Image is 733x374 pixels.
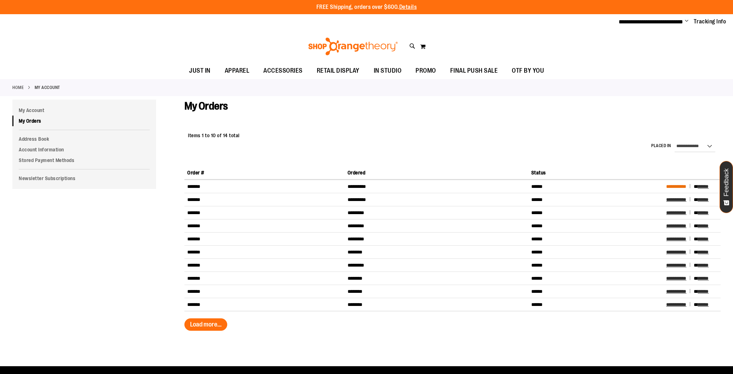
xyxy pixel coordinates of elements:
a: IN STUDIO [367,63,409,79]
span: OTF BY YOU [512,63,544,79]
span: Feedback [723,168,730,196]
span: APPAREL [225,63,250,79]
button: Account menu [685,18,688,25]
span: ACCESSORIES [263,63,303,79]
label: Placed in [651,143,671,149]
th: Order # [184,166,345,179]
button: Feedback - Show survey [720,161,733,213]
a: Tracking Info [694,18,726,26]
a: PROMO [408,63,443,79]
p: FREE Shipping, orders over $600. [316,3,417,11]
a: My Orders [12,116,156,126]
a: Home [12,84,24,91]
a: JUST IN [182,63,218,79]
span: Items 1 to 10 of 14 total [188,133,240,138]
a: RETAIL DISPLAY [310,63,367,79]
a: Details [399,4,417,10]
img: Shop Orangetheory [307,38,399,55]
a: FINAL PUSH SALE [443,63,505,79]
a: ACCESSORIES [256,63,310,79]
span: Load more... [190,321,222,328]
th: Ordered [345,166,528,179]
span: PROMO [416,63,436,79]
a: Address Book [12,134,156,144]
span: My Orders [184,100,228,112]
th: Status [528,166,664,179]
span: JUST IN [189,63,211,79]
a: OTF BY YOU [505,63,551,79]
strong: My Account [35,84,60,91]
a: Account Information [12,144,156,155]
span: IN STUDIO [374,63,402,79]
a: APPAREL [218,63,257,79]
span: RETAIL DISPLAY [317,63,360,79]
a: Newsletter Subscriptions [12,173,156,184]
span: FINAL PUSH SALE [450,63,498,79]
a: My Account [12,105,156,116]
button: Load more... [184,318,227,331]
a: Stored Payment Methods [12,155,156,166]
